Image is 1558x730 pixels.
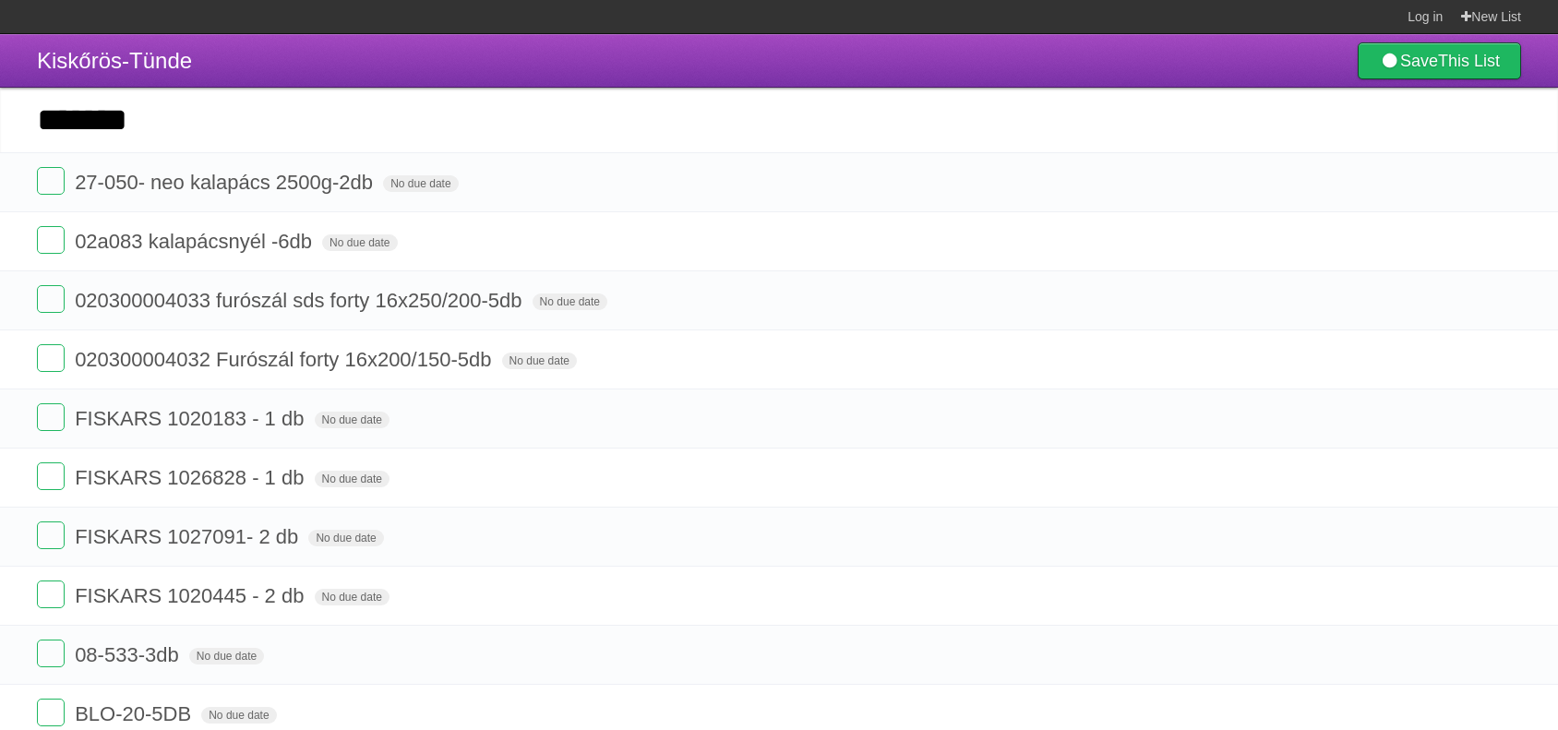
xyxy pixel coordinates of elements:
label: Done [37,344,65,372]
span: 02a083 kalapácsnyél -6db [75,230,317,253]
b: This List [1438,52,1500,70]
span: 27-050- neo kalapács 2500g-2db [75,171,378,194]
label: Done [37,640,65,667]
a: SaveThis List [1358,42,1521,79]
span: BLO-20-5DB [75,702,196,725]
span: FISKARS 1020183 - 1 db [75,407,308,430]
span: 020300004033 furószál sds forty 16x250/200-5db [75,289,526,312]
span: No due date [189,648,264,664]
label: Done [37,580,65,608]
label: Done [37,403,65,431]
span: FISKARS 1026828 - 1 db [75,466,308,489]
label: Done [37,699,65,726]
label: Done [37,285,65,313]
span: No due date [533,293,607,310]
span: No due date [308,530,383,546]
span: FISKARS 1027091- 2 db [75,525,303,548]
span: FISKARS 1020445 - 2 db [75,584,308,607]
span: 08-533-3db [75,643,184,666]
span: No due date [315,412,389,428]
span: No due date [315,589,389,605]
span: No due date [201,707,276,724]
span: No due date [383,175,458,192]
label: Done [37,226,65,254]
label: Done [37,521,65,549]
span: No due date [502,353,577,369]
label: Done [37,167,65,195]
span: 020300004032 Furószál forty 16x200/150-5db [75,348,496,371]
label: Done [37,462,65,490]
span: No due date [322,234,397,251]
span: Kiskőrös-Tünde [37,48,192,73]
span: No due date [315,471,389,487]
